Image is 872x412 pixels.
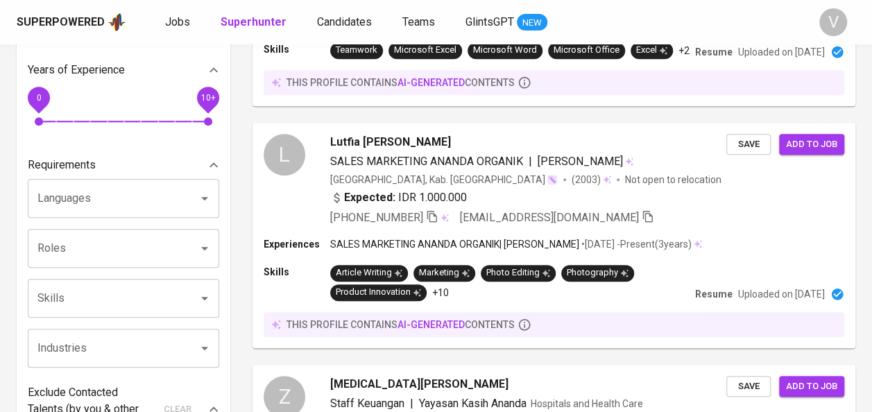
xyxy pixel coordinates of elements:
p: Skills [264,42,330,56]
span: Teams [402,15,435,28]
span: 0 [36,93,41,103]
div: Photo Editing [486,266,550,280]
p: Experiences [264,237,330,251]
span: Save [733,379,764,395]
div: Microsoft Office [554,44,619,57]
div: Article Writing [336,266,402,280]
div: IDR 1.000.000 [330,189,467,206]
p: +10 [432,286,449,300]
p: Uploaded on [DATE] [738,287,825,301]
a: Candidates [317,14,375,31]
span: Jobs [165,15,190,28]
p: Requirements [28,157,96,173]
span: Yayasan Kasih Ananda [419,397,527,410]
span: AI-generated [397,77,465,88]
div: [GEOGRAPHIC_DATA], Kab. [GEOGRAPHIC_DATA] [330,173,558,187]
span: Staff Keuangan [330,397,404,410]
span: Hospitals and Health Care [531,398,643,409]
a: Superhunter [221,14,289,31]
span: AI-generated [397,319,465,330]
p: Resume [695,45,733,59]
p: Not open to relocation [625,173,721,187]
div: Photography [567,266,629,280]
p: SALES MARKETING ANANDA ORGANIK | [PERSON_NAME] [330,237,579,251]
span: [EMAIL_ADDRESS][DOMAIN_NAME] [460,211,639,224]
img: app logo [108,12,126,33]
b: Expected: [344,189,395,206]
div: (2003) [572,173,611,187]
a: Superpoweredapp logo [17,12,126,33]
button: Open [195,189,214,208]
div: Teamwork [336,44,377,57]
span: | [529,153,532,170]
span: [PHONE_NUMBER] [330,211,423,224]
span: Save [733,137,764,153]
div: Product Innovation [336,286,421,299]
a: GlintsGPT NEW [465,14,547,31]
span: SALES MARKETING ANANDA ORGANIK [330,155,523,168]
b: Superhunter [221,15,287,28]
span: 10+ [200,93,215,103]
div: Microsoft Excel [394,44,456,57]
div: Excel [636,44,667,57]
span: | [410,395,413,412]
a: Jobs [165,14,193,31]
button: Add to job [779,134,844,155]
div: V [819,8,847,36]
p: • [DATE] - Present ( 3 years ) [579,237,692,251]
div: L [264,134,305,175]
div: Years of Experience [28,56,219,84]
button: Open [195,338,214,358]
div: Superpowered [17,15,105,31]
p: this profile contains contents [287,76,515,89]
button: Open [195,289,214,308]
a: LLutfia [PERSON_NAME]SALES MARKETING ANANDA ORGANIK|[PERSON_NAME][GEOGRAPHIC_DATA], Kab. [GEOGRAP... [253,123,855,348]
span: Add to job [786,379,837,395]
button: Add to job [779,376,844,397]
span: Candidates [317,15,372,28]
p: +2 [678,44,690,58]
p: Resume [695,287,733,301]
button: Save [726,134,771,155]
img: magic_wand.svg [547,174,558,185]
span: NEW [517,16,547,30]
span: Lutfia [PERSON_NAME] [330,134,451,151]
span: GlintsGPT [465,15,514,28]
span: Add to job [786,137,837,153]
p: this profile contains contents [287,318,515,332]
div: Microsoft Word [473,44,537,57]
p: Uploaded on [DATE] [738,45,825,59]
p: Skills [264,265,330,279]
a: Teams [402,14,438,31]
span: [PERSON_NAME] [538,155,623,168]
div: Requirements [28,151,219,179]
div: Marketing [419,266,470,280]
button: Save [726,376,771,397]
span: [MEDICAL_DATA][PERSON_NAME] [330,376,508,393]
button: Open [195,239,214,258]
p: Years of Experience [28,62,125,78]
